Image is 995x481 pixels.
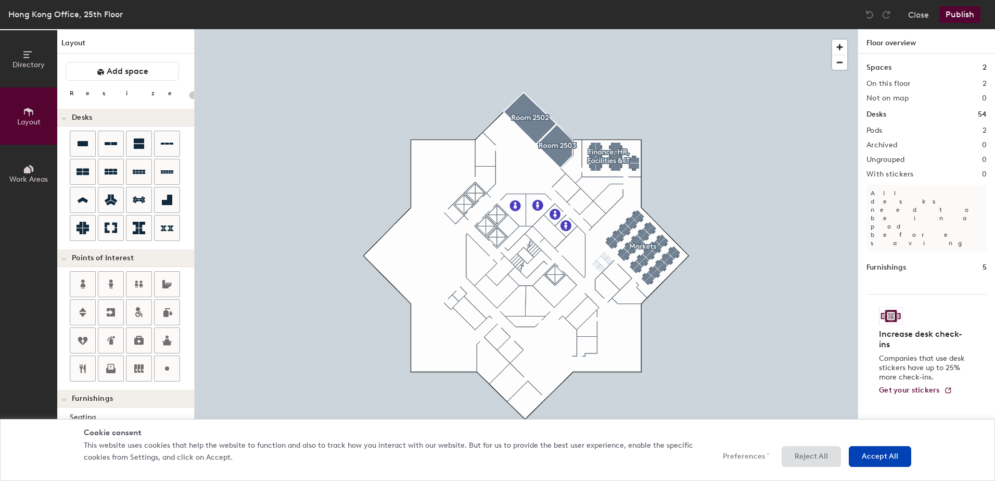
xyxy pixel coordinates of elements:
img: Redo [881,9,891,20]
h1: Desks [866,109,886,120]
p: Companies that use desk stickers have up to 25% more check-ins. [879,354,968,382]
h2: 2 [983,80,987,88]
h2: 0 [982,94,987,103]
span: Layout [17,118,41,126]
span: Add space [107,66,148,77]
h2: 2 [983,126,987,135]
img: Sticker logo [879,307,903,325]
h1: Layout [57,37,194,54]
span: Desks [72,113,92,122]
h2: Pods [866,126,882,135]
h2: On this floor [866,80,911,88]
h2: 0 [982,141,987,149]
button: Close [908,6,929,23]
div: Resize [70,89,185,97]
button: Add space [66,62,179,81]
span: Work Areas [9,175,48,184]
span: Get your stickers [879,386,940,395]
button: Publish [939,6,980,23]
h4: Increase desk check-ins [879,329,968,350]
h1: Floor overview [858,29,995,54]
h2: 0 [982,170,987,179]
h2: Not on map [866,94,909,103]
h2: With stickers [866,170,914,179]
h2: Archived [866,141,897,149]
h1: 54 [978,109,987,120]
h1: Furnishings [866,262,906,273]
img: Undo [864,9,875,20]
button: Preferences [710,446,774,467]
span: Points of Interest [72,254,134,262]
button: Reject All [782,446,841,467]
div: Hong Kong Office, 25th Floor [8,8,123,21]
div: Cookie consent [84,427,911,438]
p: This website uses cookies that help the website to function and also to track how you interact wi... [84,440,699,463]
button: Accept All [849,446,911,467]
h2: 0 [982,156,987,164]
h1: Spaces [866,62,891,73]
h1: 5 [983,262,987,273]
a: Get your stickers [879,386,952,395]
h2: Ungrouped [866,156,905,164]
p: All desks need to be in a pod before saving [866,185,987,251]
span: Directory [12,60,45,69]
h1: 2 [983,62,987,73]
span: Furnishings [72,395,113,403]
div: Seating [70,412,194,423]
